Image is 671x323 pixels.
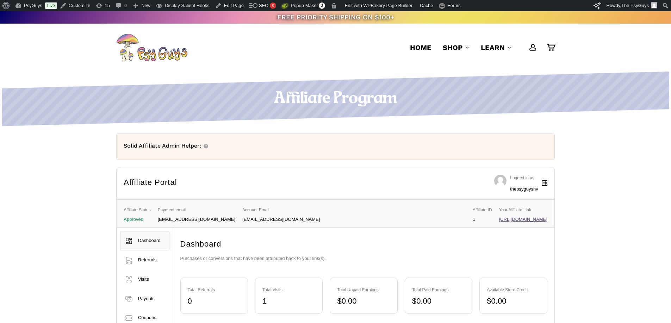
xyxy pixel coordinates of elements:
[138,257,157,262] span: Referrals
[116,89,555,109] h1: Affiliate Program
[651,2,657,8] img: Avatar photo
[158,217,235,222] p: [EMAIL_ADDRESS][DOMAIN_NAME]
[188,285,241,295] div: Total Referrals
[158,205,235,215] span: Payment email
[487,297,491,305] span: $
[262,285,315,295] div: Total Visits
[443,43,462,52] span: Shop
[499,205,547,215] span: Your Affiliate Link
[242,217,320,222] p: [EMAIL_ADDRESS][DOMAIN_NAME]
[473,217,492,222] p: 1
[487,285,540,295] div: Available Store Credit
[443,43,470,52] a: Shop
[412,297,416,305] span: $
[481,43,512,52] a: Learn
[412,285,465,295] div: Total Paid Earnings
[510,175,534,180] span: Logged in as
[487,297,506,305] bdi: 0.00
[124,217,151,222] p: Approved
[547,44,555,51] a: Cart
[138,315,156,320] span: Coupons
[621,3,649,8] span: The PsyGuys
[180,254,547,271] p: Purchases or conversions that have been attributed back to your link(s).
[45,2,57,9] a: Live
[138,277,149,282] span: Visits
[120,289,169,309] a: Payouts
[481,43,505,52] span: Learn
[337,297,356,305] bdi: 0.00
[262,296,315,306] div: 1
[242,205,320,215] span: Account Email
[116,33,187,62] img: PsyGuys
[510,184,538,194] div: thepsyguysnv
[499,217,547,222] a: [URL][DOMAIN_NAME]
[404,24,555,72] nav: Main Menu
[138,296,155,301] span: Payouts
[120,250,169,270] a: Referrals
[412,297,431,305] bdi: 0.00
[124,175,177,190] h2: Affiliate Portal
[120,231,169,250] a: Dashboard
[270,2,276,9] div: 9
[337,285,390,295] div: Total Unpaid Earnings
[138,238,161,243] span: Dashboard
[180,236,547,252] h2: Dashboard
[124,205,151,215] span: Affiliate Status
[188,296,241,306] div: 0
[319,2,325,9] span: 3
[124,141,201,151] div: Solid Affiliate Admin Helper:
[337,297,341,305] span: $
[410,43,431,52] a: Home
[473,205,492,215] span: Affiliate ID
[494,175,507,187] img: Avatar photo
[120,270,169,289] a: Visits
